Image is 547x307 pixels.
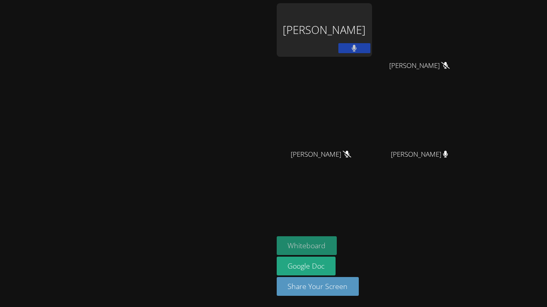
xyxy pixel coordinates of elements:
span: [PERSON_NAME] [291,149,351,160]
span: [PERSON_NAME] [389,60,450,72]
a: Google Doc [277,257,336,275]
button: Whiteboard [277,236,337,255]
span: [PERSON_NAME] [391,149,448,160]
div: [PERSON_NAME] [277,3,372,57]
button: Share Your Screen [277,277,359,296]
